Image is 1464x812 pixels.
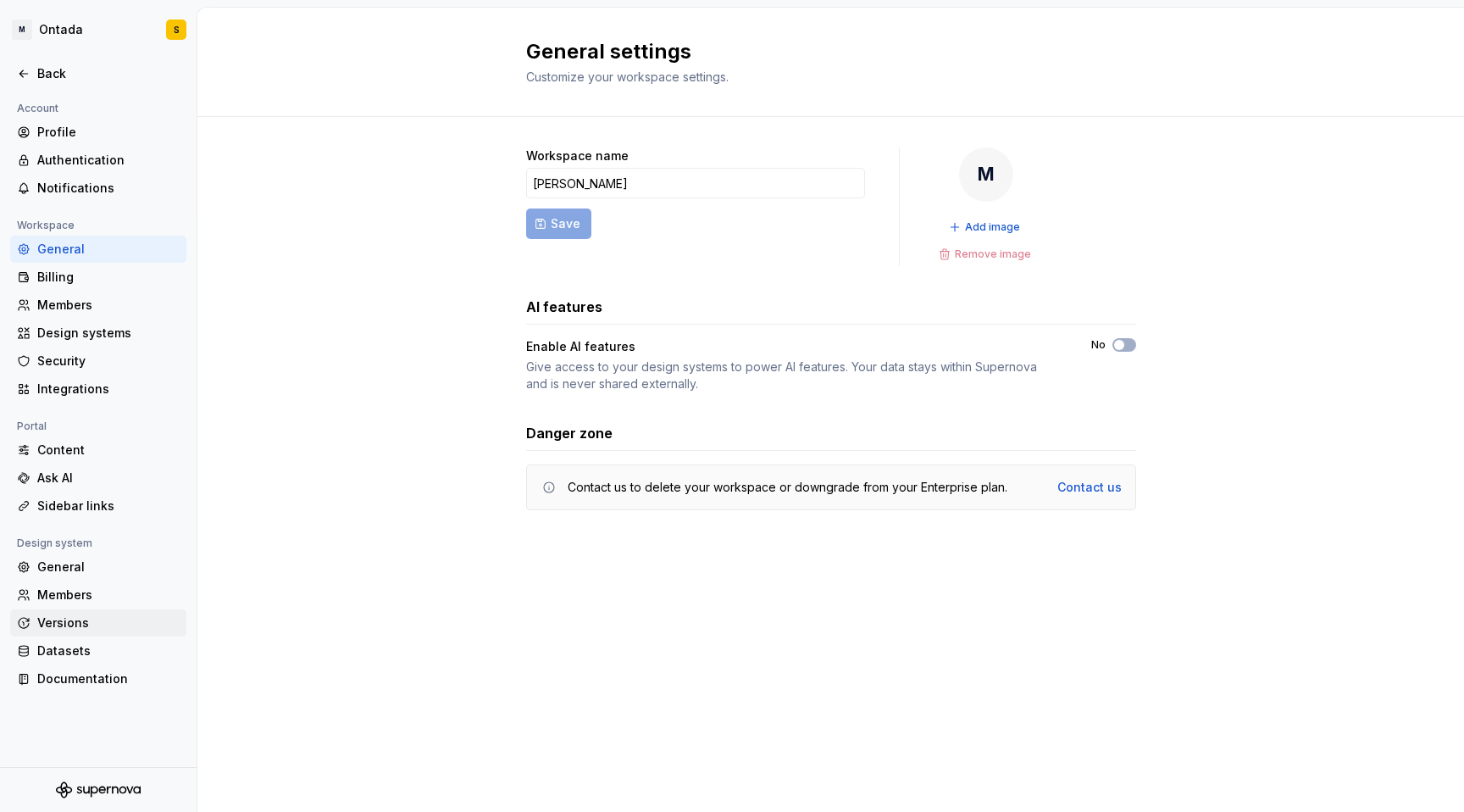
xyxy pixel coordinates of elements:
a: Members [10,581,186,609]
div: Enable AI features [526,338,635,355]
a: General [10,553,186,581]
div: General [37,559,180,576]
div: Members [37,297,180,314]
a: Authentication [10,147,186,174]
div: Datasets [37,642,180,659]
div: Sidebar links [37,498,180,514]
a: Profile [10,119,186,146]
h3: AI features [526,297,602,317]
div: Account [10,98,65,119]
div: Billing [37,269,180,286]
span: Customize your workspace settings. [526,70,729,84]
a: Billing [10,264,186,291]
div: Content [37,442,180,459]
a: Documentation [10,665,186,692]
div: M [12,19,32,40]
div: Authentication [37,152,180,169]
div: Back [37,65,180,82]
a: Members [10,292,186,319]
a: Sidebar links [10,492,186,520]
div: Workspace [10,215,81,236]
a: General [10,236,186,263]
div: Portal [10,416,53,437]
div: Integrations [37,381,180,398]
a: Versions [10,609,186,637]
h2: General settings [526,38,1116,65]
div: Security [37,353,180,370]
div: Versions [37,615,180,631]
a: Integrations [10,375,186,403]
div: Give access to your design systems to power AI features. Your data stays within Supernova and is ... [526,359,1061,392]
div: Documentation [37,670,180,687]
div: M [959,147,1013,202]
label: Workspace name [526,147,629,164]
a: Security [10,348,186,375]
div: S [174,23,180,36]
div: Design system [10,533,99,553]
div: Ontada [39,21,83,38]
div: General [37,241,180,258]
button: MOntadaS [3,11,193,48]
button: Add image [944,215,1028,239]
a: Notifications [10,175,186,202]
a: Datasets [10,637,186,665]
label: No [1091,338,1106,352]
svg: Supernova Logo [56,781,141,798]
a: Content [10,437,186,464]
div: Contact us to delete your workspace or downgrade from your Enterprise plan. [568,479,1007,496]
h3: Danger zone [526,423,613,443]
a: Design systems [10,320,186,347]
a: Back [10,60,186,87]
div: Notifications [37,180,180,197]
div: Ask AI [37,470,180,487]
span: Add image [965,220,1020,234]
div: Profile [37,124,180,141]
a: Contact us [1057,479,1122,496]
div: Members [37,587,180,603]
div: Design systems [37,325,180,342]
a: Ask AI [10,464,186,492]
